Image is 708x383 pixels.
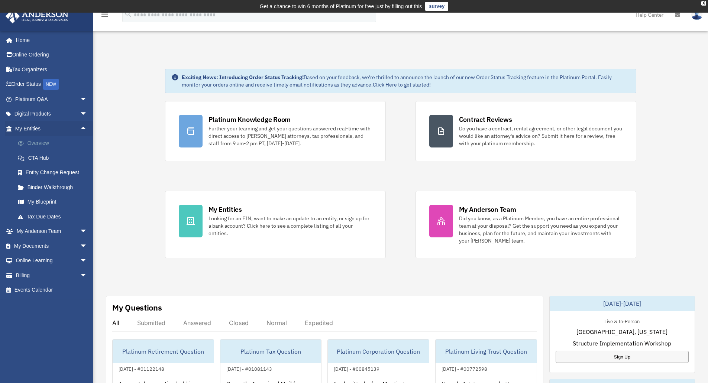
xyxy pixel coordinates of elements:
div: Contract Reviews [459,115,512,124]
a: Order StatusNEW [5,77,98,92]
div: All [112,319,119,327]
div: Platinum Retirement Question [113,340,214,363]
div: My Entities [208,205,242,214]
div: My Anderson Team [459,205,516,214]
div: Further your learning and get your questions answered real-time with direct access to [PERSON_NAM... [208,125,372,147]
a: My Blueprint [10,195,98,210]
div: [DATE] - #01081143 [220,364,278,372]
a: My Anderson Teamarrow_drop_down [5,224,98,239]
span: arrow_drop_down [80,224,95,239]
a: Events Calendar [5,283,98,298]
div: [DATE] - #01122148 [113,364,170,372]
a: Overview [10,136,98,151]
a: Online Learningarrow_drop_down [5,253,98,268]
div: [DATE] - #00845139 [328,364,385,372]
span: arrow_drop_down [80,253,95,269]
a: My Documentsarrow_drop_down [5,238,98,253]
a: menu [100,13,109,19]
a: My Entitiesarrow_drop_up [5,121,98,136]
div: [DATE]-[DATE] [550,296,695,311]
a: My Anderson Team Did you know, as a Platinum Member, you have an entire professional team at your... [416,191,636,258]
a: survey [425,2,448,11]
div: close [701,1,706,6]
a: CTA Hub [10,150,98,165]
div: Expedited [305,319,333,327]
span: [GEOGRAPHIC_DATA], [US_STATE] [576,327,667,336]
div: NEW [43,79,59,90]
span: arrow_drop_down [80,268,95,283]
div: Get a chance to win 6 months of Platinum for free just by filling out this [260,2,422,11]
a: Contract Reviews Do you have a contract, rental agreement, or other legal document you would like... [416,101,636,161]
a: My Entities Looking for an EIN, want to make an update to an entity, or sign up for a bank accoun... [165,191,386,258]
a: Click Here to get started! [373,81,431,88]
div: Platinum Living Trust Question [436,340,537,363]
a: Platinum Knowledge Room Further your learning and get your questions answered real-time with dire... [165,101,386,161]
div: Looking for an EIN, want to make an update to an entity, or sign up for a bank account? Click her... [208,215,372,237]
a: Tax Organizers [5,62,98,77]
div: Did you know, as a Platinum Member, you have an entire professional team at your disposal? Get th... [459,215,623,244]
div: Do you have a contract, rental agreement, or other legal document you would like an attorney's ad... [459,125,623,147]
div: Submitted [137,319,165,327]
strong: Exciting News: Introducing Order Status Tracking! [182,74,304,81]
div: My Questions [112,302,162,313]
div: Based on your feedback, we're thrilled to announce the launch of our new Order Status Tracking fe... [182,74,630,88]
span: Structure Implementation Workshop [573,339,671,348]
div: Platinum Corporation Question [328,340,429,363]
a: Entity Change Request [10,165,98,180]
div: [DATE] - #00772598 [436,364,493,372]
a: Platinum Q&Aarrow_drop_down [5,92,98,107]
div: Platinum Tax Question [220,340,321,363]
div: Live & In-Person [598,317,646,325]
i: menu [100,10,109,19]
a: Digital Productsarrow_drop_down [5,107,98,121]
span: arrow_drop_down [80,92,95,107]
div: Normal [266,319,287,327]
div: Platinum Knowledge Room [208,115,291,124]
a: Binder Walkthrough [10,180,98,195]
img: Anderson Advisors Platinum Portal [3,9,71,23]
span: arrow_drop_down [80,238,95,254]
div: Answered [183,319,211,327]
span: arrow_drop_down [80,107,95,122]
a: Online Ordering [5,48,98,62]
a: Tax Due Dates [10,209,98,224]
a: Home [5,33,95,48]
a: Sign Up [556,351,689,363]
img: User Pic [691,9,702,20]
a: Billingarrow_drop_down [5,268,98,283]
div: Closed [229,319,249,327]
span: arrow_drop_up [80,121,95,136]
i: search [124,10,132,18]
